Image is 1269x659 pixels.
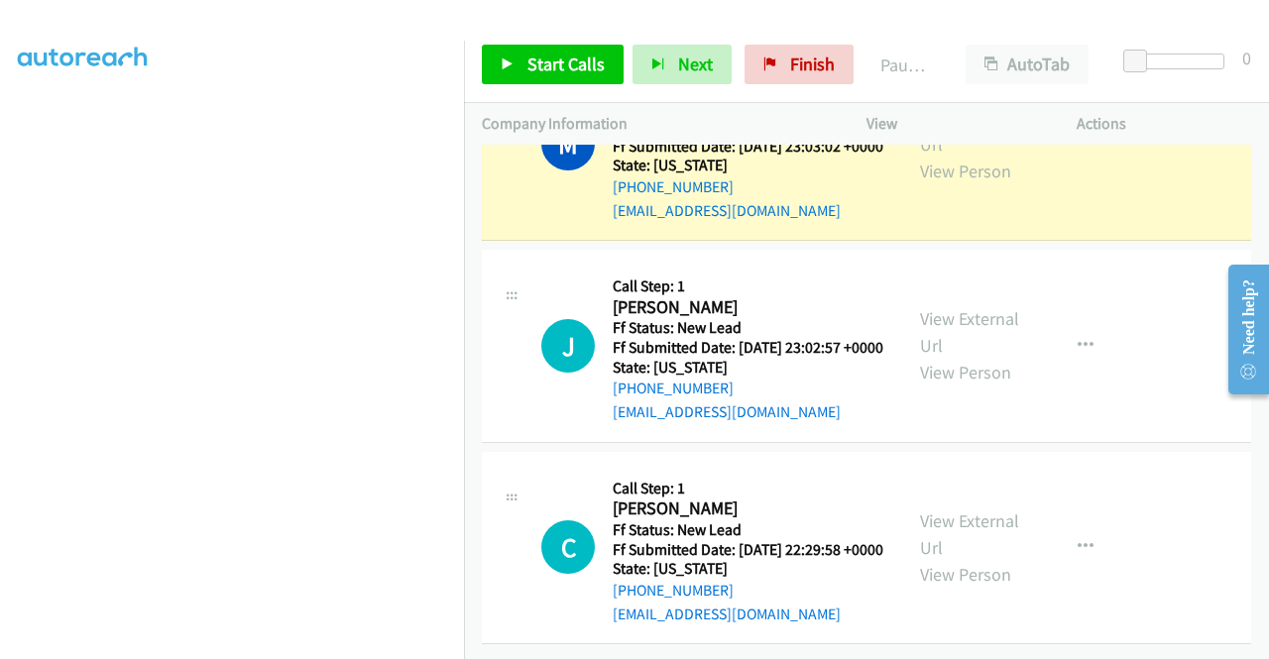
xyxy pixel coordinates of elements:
h5: State: [US_STATE] [613,358,883,378]
h5: State: [US_STATE] [613,156,883,175]
h1: M [541,117,595,170]
a: [PHONE_NUMBER] [613,379,734,397]
h2: [PERSON_NAME] [613,296,883,319]
p: View [866,112,1041,136]
a: [EMAIL_ADDRESS][DOMAIN_NAME] [613,201,841,220]
div: 0 [1242,45,1251,71]
a: [PHONE_NUMBER] [613,177,734,196]
p: Paused [880,52,930,78]
span: Start Calls [527,53,605,75]
h1: J [541,319,595,373]
button: Next [633,45,732,84]
a: View Person [920,563,1011,586]
h2: [PERSON_NAME] [613,497,883,520]
a: View Person [920,160,1011,182]
h5: Call Step: 1 [613,276,883,296]
a: View Person [920,361,1011,384]
p: Company Information [482,112,831,136]
h5: Ff Submitted Date: [DATE] 23:02:57 +0000 [613,338,883,358]
h5: Ff Submitted Date: [DATE] 22:29:58 +0000 [613,540,883,560]
h5: Ff Status: New Lead [613,520,883,540]
h5: State: [US_STATE] [613,559,883,579]
a: View External Url [920,509,1019,559]
a: [PHONE_NUMBER] [613,581,734,600]
iframe: Resource Center [1212,251,1269,408]
a: Finish [745,45,854,84]
h5: Ff Submitted Date: [DATE] 23:03:02 +0000 [613,137,883,157]
a: Start Calls [482,45,624,84]
a: View External Url [920,106,1019,156]
div: Delay between calls (in seconds) [1133,54,1224,69]
a: View External Url [920,307,1019,357]
p: Actions [1077,112,1251,136]
button: AutoTab [966,45,1089,84]
span: Finish [790,53,835,75]
a: [EMAIL_ADDRESS][DOMAIN_NAME] [613,604,841,623]
div: The call is yet to be attempted [541,319,595,373]
a: [EMAIL_ADDRESS][DOMAIN_NAME] [613,402,841,421]
h5: Ff Status: New Lead [613,318,883,338]
div: The call is yet to be attempted [541,520,595,574]
span: Next [678,53,713,75]
h5: Call Step: 1 [613,479,883,498]
h1: C [541,520,595,574]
